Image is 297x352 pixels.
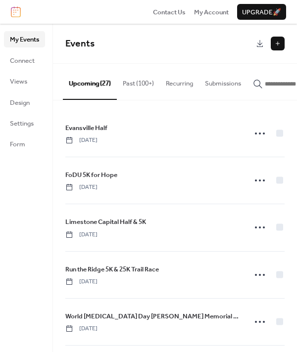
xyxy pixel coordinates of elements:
[65,183,98,192] span: [DATE]
[242,7,281,17] span: Upgrade 🚀
[65,35,95,53] span: Events
[10,77,27,87] span: Views
[199,64,247,98] button: Submissions
[10,119,34,129] span: Settings
[65,123,107,133] span: Evansville Half
[4,52,45,68] a: Connect
[63,64,117,99] button: Upcoming (27)
[237,4,286,20] button: Upgrade🚀
[117,64,160,98] button: Past (100+)
[4,94,45,110] a: Design
[4,73,45,89] a: Views
[65,170,117,180] a: FoDU 5K for Hope
[10,35,39,44] span: My Events
[65,324,98,333] span: [DATE]
[65,136,98,145] span: [DATE]
[10,98,30,108] span: Design
[65,123,107,133] a: Evansville Half
[4,115,45,131] a: Settings
[65,264,159,274] span: Run the Ridge 5K & 25K Trail Race
[4,136,45,152] a: Form
[65,264,159,275] a: Run the Ridge 5K & 25K Trail Race
[65,311,240,322] a: World [MEDICAL_DATA] Day [PERSON_NAME] Memorial 5K
[10,56,35,66] span: Connect
[65,217,146,227] a: Limestone Capital Half & 5K
[65,277,98,286] span: [DATE]
[4,31,45,47] a: My Events
[153,7,186,17] a: Contact Us
[65,230,98,239] span: [DATE]
[194,7,229,17] a: My Account
[10,139,25,149] span: Form
[160,64,199,98] button: Recurring
[65,311,240,321] span: World [MEDICAL_DATA] Day [PERSON_NAME] Memorial 5K
[11,6,21,17] img: logo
